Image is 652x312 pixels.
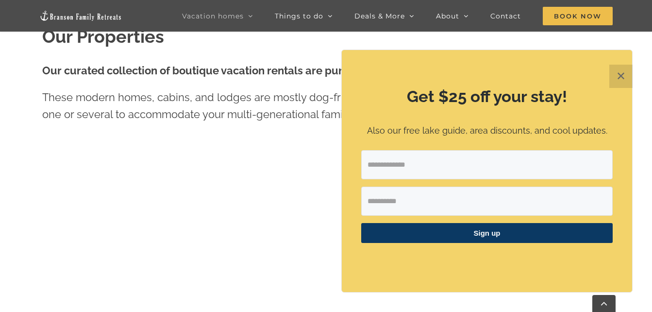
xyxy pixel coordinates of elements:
span: Vacation homes [182,13,244,19]
img: Branson Family Retreats Logo [39,10,122,21]
h2: Get $25 off your stay! [361,86,613,108]
span: Contact [490,13,521,19]
p: Also our free lake guide, area discounts, and cool updates. [361,124,613,138]
button: Sign up [361,223,613,243]
input: Email Address [361,150,613,179]
span: About [436,13,459,19]
button: Close [609,65,633,88]
strong: Our curated collection of boutique vacation rentals are purpose-built for your family. [42,64,474,77]
p: ​ [361,255,613,265]
span: Things to do [275,13,323,19]
span: Book Now [543,7,613,25]
p: These modern homes, cabins, and lodges are mostly dog-friendly and some are wheelchair accessible... [42,89,610,123]
input: First Name [361,187,613,216]
span: Deals & More [354,13,405,19]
